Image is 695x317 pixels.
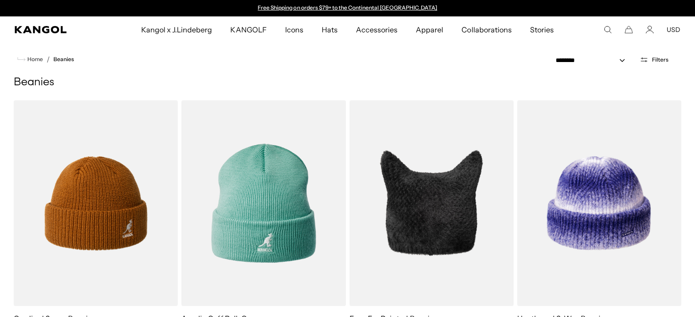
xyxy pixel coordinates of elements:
[462,16,511,43] span: Collaborations
[517,100,681,306] img: Heathered 2-Way Beanie
[14,76,681,89] h1: Beanies
[285,16,303,43] span: Icons
[604,26,612,34] summary: Search here
[530,16,554,43] span: Stories
[43,54,50,65] li: /
[17,55,43,63] a: Home
[276,16,313,43] a: Icons
[258,4,437,11] a: Free Shipping on orders $79+ to the Continental [GEOGRAPHIC_DATA]
[652,57,668,63] span: Filters
[646,26,654,34] a: Account
[254,5,442,12] div: 1 of 2
[416,16,443,43] span: Apparel
[254,5,442,12] div: Announcement
[181,100,345,306] img: Acrylic Cuff Pull-On
[230,16,266,43] span: KANGOLF
[625,26,633,34] button: Cart
[347,16,407,43] a: Accessories
[254,5,442,12] slideshow-component: Announcement bar
[407,16,452,43] a: Apparel
[313,16,347,43] a: Hats
[221,16,276,43] a: KANGOLF
[14,100,178,306] img: Cardinal 2-way Beanie
[634,56,674,64] button: Open filters
[141,16,212,43] span: Kangol x J.Lindeberg
[667,26,680,34] button: USD
[552,56,634,65] select: Sort by: Featured
[53,56,74,62] a: Beanies
[26,56,43,62] span: Home
[356,16,398,43] span: Accessories
[132,16,222,43] a: Kangol x J.Lindeberg
[322,16,338,43] span: Hats
[452,16,520,43] a: Collaborations
[521,16,563,43] a: Stories
[15,26,93,33] a: Kangol
[350,100,514,306] img: Faux Fur Pointed Beanie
